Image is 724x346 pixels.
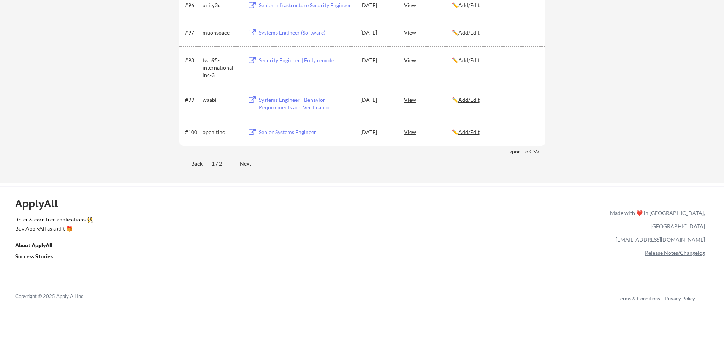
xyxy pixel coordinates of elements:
div: Systems Engineer - Behavior Requirements and Verification [259,96,353,111]
div: [DATE] [360,57,394,64]
div: ✏️ [452,2,539,9]
a: Buy ApplyAll as a gift 🎁 [15,225,91,234]
div: Security Engineer | Fully remote [259,57,353,64]
div: View [404,53,452,67]
div: [DATE] [360,96,394,104]
div: openitinc [203,128,241,136]
div: View [404,93,452,106]
a: Release Notes/Changelog [645,250,705,256]
a: Privacy Policy [665,295,695,302]
div: muonspace [203,29,241,36]
div: View [404,125,452,139]
div: Buy ApplyAll as a gift 🎁 [15,226,91,231]
div: #99 [185,96,200,104]
div: View [404,25,452,39]
div: Next [240,160,260,167]
div: #96 [185,2,200,9]
a: About ApplyAll [15,242,63,251]
div: ✏️ [452,57,539,64]
div: ✏️ [452,29,539,36]
div: ✏️ [452,96,539,104]
u: About ApplyAll [15,242,52,248]
u: Add/Edit [458,57,480,63]
u: Add/Edit [458,29,480,36]
a: Terms & Conditions [618,295,660,302]
u: Add/Edit [458,2,480,8]
div: Senior Infrastructure Security Engineer [259,2,353,9]
u: Add/Edit [458,96,480,103]
div: [DATE] [360,29,394,36]
div: Senior Systems Engineer [259,128,353,136]
div: 1 / 2 [212,160,231,167]
div: Systems Engineer (Software) [259,29,353,36]
a: [EMAIL_ADDRESS][DOMAIN_NAME] [616,236,705,243]
div: two95-international-inc-3 [203,57,241,79]
div: Back [179,160,203,167]
div: ✏️ [452,128,539,136]
div: waabi [203,96,241,104]
div: Made with ❤️ in [GEOGRAPHIC_DATA], [GEOGRAPHIC_DATA] [607,206,705,233]
a: Success Stories [15,253,63,262]
u: Add/Edit [458,129,480,135]
u: Success Stories [15,253,53,259]
div: #97 [185,29,200,36]
div: #98 [185,57,200,64]
div: #100 [185,128,200,136]
a: Refer & earn free applications 👯‍♀️ [15,217,451,225]
div: Export to CSV ↓ [506,148,545,155]
div: unity3d [203,2,241,9]
div: ApplyAll [15,197,67,210]
div: [DATE] [360,2,394,9]
div: Copyright © 2025 Apply All Inc [15,293,103,300]
div: [DATE] [360,128,394,136]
